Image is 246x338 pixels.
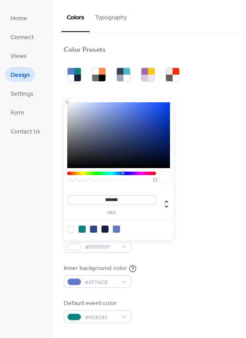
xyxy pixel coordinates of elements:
div: Default event color [64,299,130,308]
span: #5F7ACB [85,278,117,287]
span: #FFFFFFFF [85,243,117,252]
div: rgb(47, 72, 144) [90,226,97,233]
span: #0C8282 [85,313,117,322]
span: Form [11,108,24,118]
span: Design [11,71,30,80]
span: Connect [11,33,34,42]
span: Views [11,52,27,61]
a: Connect [5,29,39,44]
label: hex [67,211,156,216]
a: Form [5,105,29,119]
a: Settings [5,86,39,101]
a: Home [5,11,33,25]
span: Settings [11,90,33,99]
a: Design [5,67,35,82]
div: Inner background color [64,264,127,273]
div: rgb(21, 32, 64) [101,226,109,233]
div: rgb(255, 255, 255) [67,226,74,233]
a: Contact Us [5,124,46,138]
span: Contact Us [11,127,40,137]
a: Views [5,48,32,63]
span: Home [11,14,27,23]
div: Color Presets [64,46,106,55]
div: rgb(12, 130, 130) [79,226,86,233]
div: rgb(95, 122, 203) [113,226,120,233]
